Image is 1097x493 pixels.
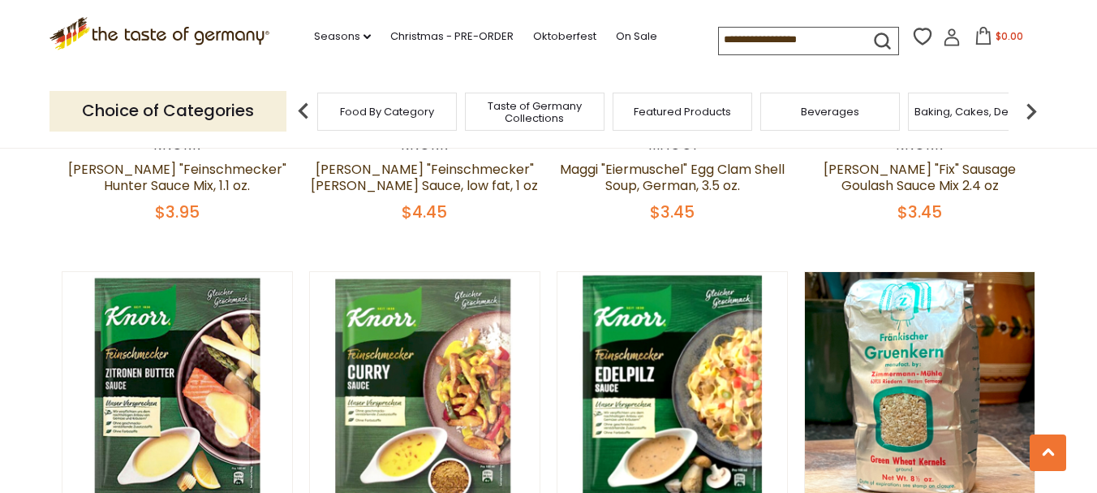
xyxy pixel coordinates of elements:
[964,27,1033,51] button: $0.00
[470,100,600,124] a: Taste of Germany Collections
[390,28,514,45] a: Christmas - PRE-ORDER
[314,28,371,45] a: Seasons
[311,160,538,195] a: [PERSON_NAME] "Feinschmecker" [PERSON_NAME] Sauce, low fat, 1 oz
[634,106,731,118] a: Featured Products
[287,95,320,128] img: previous arrow
[650,201,695,223] span: $3.45
[616,28,657,45] a: On Sale
[1015,95,1048,128] img: next arrow
[155,201,200,223] span: $3.95
[897,201,942,223] span: $3.45
[557,137,788,154] div: Maggi
[914,106,1040,118] a: Baking, Cakes, Desserts
[62,137,293,154] div: Knorr
[824,160,1016,195] a: [PERSON_NAME] "Fix" Sausage Goulash Sauce Mix 2.4 oz
[804,137,1035,154] div: Knorr
[340,106,434,118] a: Food By Category
[996,29,1023,43] span: $0.00
[309,137,540,154] div: Knorr
[533,28,596,45] a: Oktoberfest
[402,201,447,223] span: $4.45
[68,160,286,195] a: [PERSON_NAME] "Feinschmecker" Hunter Sauce Mix, 1.1 oz.
[801,106,859,118] a: Beverages
[49,91,286,131] p: Choice of Categories
[560,160,785,195] a: Maggi "Eiermuschel" Egg Clam Shell Soup, German, 3.5 oz.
